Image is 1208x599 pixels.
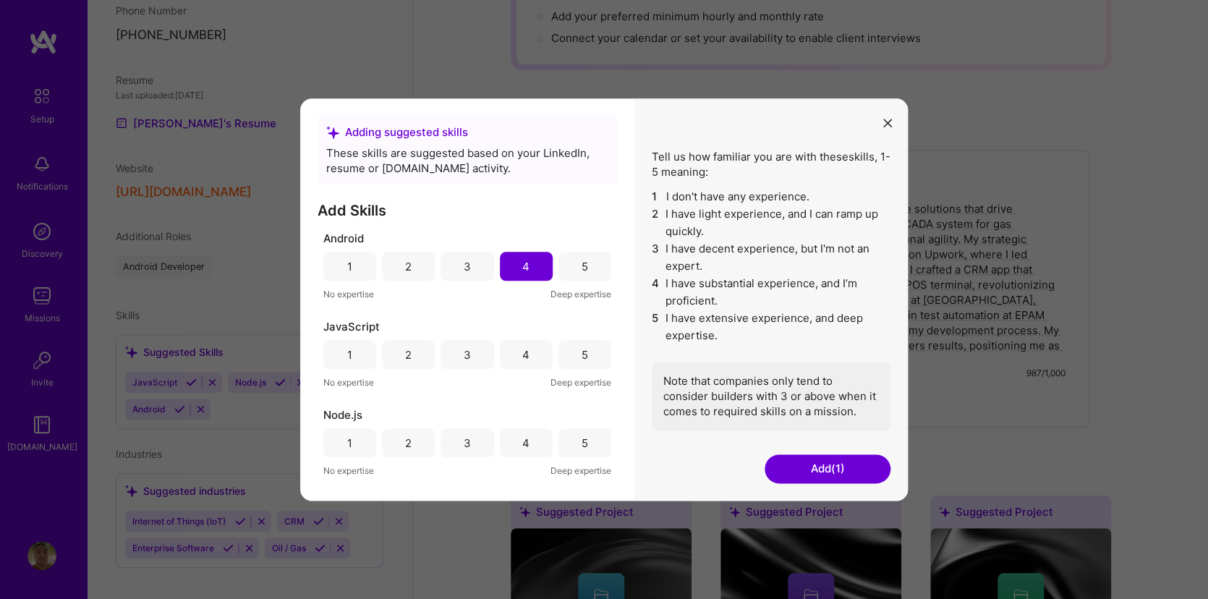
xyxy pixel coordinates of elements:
li: I have substantial experience, and I’m proficient. [652,275,890,310]
div: 4 [522,436,529,451]
span: 5 [652,310,660,344]
div: 2 [405,436,412,451]
div: 5 [582,436,588,451]
span: No expertise [323,286,374,302]
div: 5 [582,259,588,274]
div: 3 [464,436,471,451]
span: Android [323,231,364,246]
span: Node.js [323,407,362,422]
div: Note that companies only tend to consider builders with 3 or above when it comes to required skil... [652,362,890,430]
span: Deep expertise [550,463,611,478]
div: 2 [405,259,412,274]
h3: Add Skills [318,202,617,219]
span: 2 [652,205,660,240]
span: No expertise [323,375,374,390]
li: I have light experience, and I can ramp up quickly. [652,205,890,240]
div: 4 [522,259,529,274]
span: 1 [652,188,660,205]
div: 2 [405,347,412,362]
div: 4 [522,347,529,362]
span: Deep expertise [550,286,611,302]
li: I have decent experience, but I'm not an expert. [652,240,890,275]
div: 3 [464,259,471,274]
span: 3 [652,240,660,275]
span: No expertise [323,463,374,478]
div: 1 [347,436,352,451]
div: modal [300,98,908,501]
span: JavaScript [323,319,380,334]
i: icon SuggestedTeams [326,126,339,139]
span: 4 [652,275,660,310]
div: 1 [347,259,352,274]
span: Deep expertise [550,375,611,390]
div: Adding suggested skills [326,124,608,140]
div: 5 [582,347,588,362]
button: Add(1) [765,454,890,483]
li: I have extensive experience, and deep expertise. [652,310,890,344]
div: 3 [464,347,471,362]
div: Tell us how familiar you are with these skills , 1-5 meaning: [652,149,890,430]
i: icon Close [883,119,892,127]
div: 1 [347,347,352,362]
div: These skills are suggested based on your LinkedIn, resume or [DOMAIN_NAME] activity. [326,145,608,176]
li: I don't have any experience. [652,188,890,205]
